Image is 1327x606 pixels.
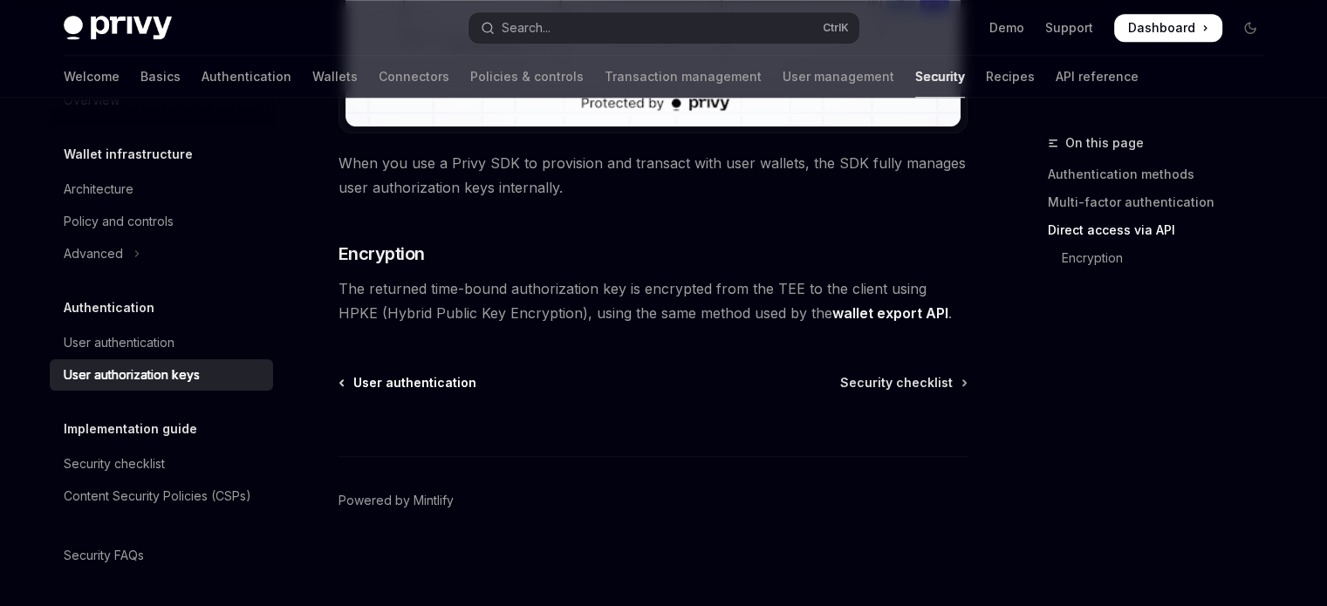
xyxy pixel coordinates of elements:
[339,492,454,509] a: Powered by Mintlify
[339,151,968,200] span: When you use a Privy SDK to provision and transact with user wallets, the SDK fully manages user ...
[64,364,200,385] div: User authorization keys
[469,12,859,44] button: Open search
[64,545,144,566] div: Security FAQs
[50,238,273,269] button: Toggle Advanced section
[339,242,425,266] span: Encryption
[1065,133,1144,153] span: On this page
[823,21,849,35] span: Ctrl K
[50,480,273,512] a: Content Security Policies (CSPs)
[64,56,120,98] a: Welcome
[64,486,251,507] div: Content Security Policies (CSPs)
[50,448,273,480] a: Security checklist
[840,374,953,392] span: Security checklist
[340,374,476,392] a: User authentication
[339,276,968,325] span: The returned time-bound authorization key is encrypted from the TEE to the client using HPKE (Hyb...
[64,453,165,474] div: Security checklist
[986,56,1035,98] a: Recipes
[50,540,273,571] a: Security FAQs
[64,419,197,439] h5: Implementation guide
[989,19,1024,37] a: Demo
[1048,216,1278,244] a: Direct access via API
[64,297,154,318] h5: Authentication
[1236,14,1264,42] button: Toggle dark mode
[1048,188,1278,216] a: Multi-factor authentication
[470,56,584,98] a: Policies & controls
[64,144,193,165] h5: Wallet infrastructure
[1128,19,1195,37] span: Dashboard
[1114,14,1222,42] a: Dashboard
[50,327,273,358] a: User authentication
[605,56,762,98] a: Transaction management
[64,243,123,264] div: Advanced
[64,179,133,200] div: Architecture
[50,174,273,205] a: Architecture
[64,16,172,40] img: dark logo
[50,359,273,391] a: User authorization keys
[832,304,948,323] a: wallet export API
[312,56,358,98] a: Wallets
[840,374,966,392] a: Security checklist
[64,332,174,353] div: User authentication
[379,56,449,98] a: Connectors
[1056,56,1139,98] a: API reference
[783,56,894,98] a: User management
[353,374,476,392] span: User authentication
[202,56,291,98] a: Authentication
[64,211,174,232] div: Policy and controls
[1045,19,1093,37] a: Support
[1048,160,1278,188] a: Authentication methods
[140,56,181,98] a: Basics
[1048,244,1278,272] a: Encryption
[50,206,273,237] a: Policy and controls
[502,17,551,38] div: Search...
[915,56,965,98] a: Security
